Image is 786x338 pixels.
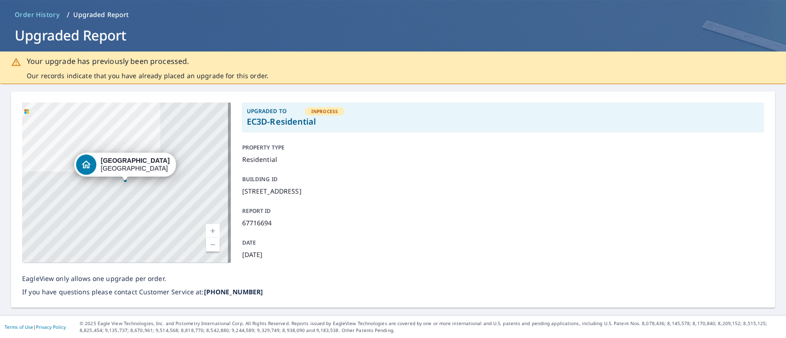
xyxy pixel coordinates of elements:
[242,186,760,196] p: [STREET_ADDRESS]
[15,10,59,19] span: Order History
[11,26,775,45] h1: Upgraded Report
[242,155,760,164] p: Residential
[27,55,268,68] p: Your upgrade has previously been processed.
[11,7,63,22] a: Order History
[206,224,220,238] a: Current Level 17, Zoom In
[80,320,781,334] p: © 2025 Eagle View Technologies, Inc. and Pictometry International Corp. All Rights Reserved. Repo...
[22,274,764,283] p: EagleView only allows one upgrade per order.
[242,143,760,152] p: PROPERTY TYPE
[101,157,170,164] strong: [GEOGRAPHIC_DATA]
[246,115,759,128] p: EC3D-Residential
[242,239,760,247] p: Date
[22,287,764,297] p: If you have questions please contact Customer Service at:
[101,157,170,172] div: [GEOGRAPHIC_DATA]
[5,324,33,330] a: Terms of Use
[73,10,128,19] p: Upgraded Report
[67,9,70,20] li: /
[5,324,66,330] p: |
[11,7,775,22] nav: breadcrumb
[242,175,760,183] p: BUILDING ID
[242,218,760,228] p: 67716694
[27,71,268,80] p: Our records indicate that you have already placed an upgrade for this order.
[74,153,176,181] div: Dropped pin, building 1, Residential property, 20330 Laurel Lock Dr Katy, TX 77450
[242,250,760,259] p: [DATE]
[204,287,263,296] b: [PHONE_NUMBER]
[242,207,760,215] p: Report ID
[246,107,286,115] p: Upgraded To
[36,324,66,330] a: Privacy Policy
[206,238,220,252] a: Current Level 17, Zoom Out
[306,108,344,115] span: InProcess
